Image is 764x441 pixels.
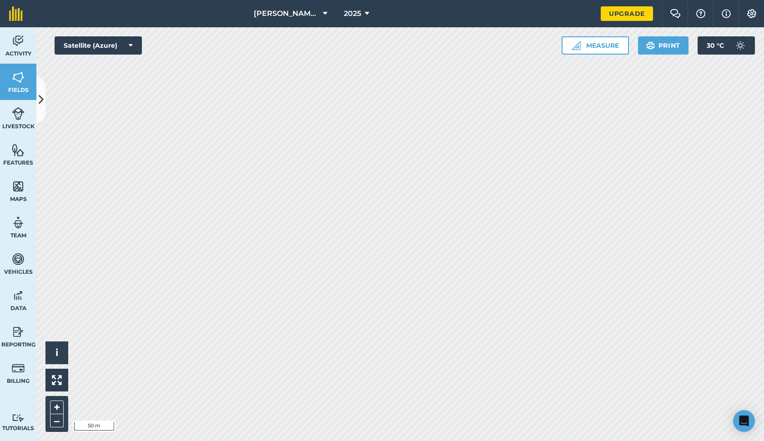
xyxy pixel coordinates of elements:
img: svg+xml;base64,PHN2ZyB4bWxucz0iaHR0cDovL3d3dy53My5vcmcvMjAwMC9zdmciIHdpZHRoPSI1NiIgaGVpZ2h0PSI2MC... [12,143,25,157]
span: [PERSON_NAME]'s Garden [254,8,319,19]
img: svg+xml;base64,PHN2ZyB4bWxucz0iaHR0cDovL3d3dy53My5vcmcvMjAwMC9zdmciIHdpZHRoPSIxNyIgaGVpZ2h0PSIxNy... [722,8,731,19]
button: – [50,414,64,427]
img: Two speech bubbles overlapping with the left bubble in the forefront [670,9,681,18]
button: Measure [562,36,629,55]
div: Open Intercom Messenger [733,410,755,432]
img: Four arrows, one pointing top left, one top right, one bottom right and the last bottom left [52,375,62,385]
img: svg+xml;base64,PD94bWwgdmVyc2lvbj0iMS4wIiBlbmNvZGluZz0idXRmLTgiPz4KPCEtLSBHZW5lcmF0b3I6IEFkb2JlIE... [12,361,25,375]
img: svg+xml;base64,PD94bWwgdmVyc2lvbj0iMS4wIiBlbmNvZGluZz0idXRmLTgiPz4KPCEtLSBHZW5lcmF0b3I6IEFkb2JlIE... [731,36,749,55]
button: 30 °C [698,36,755,55]
button: Print [638,36,689,55]
img: svg+xml;base64,PD94bWwgdmVyc2lvbj0iMS4wIiBlbmNvZGluZz0idXRmLTgiPz4KPCEtLSBHZW5lcmF0b3I6IEFkb2JlIE... [12,325,25,339]
button: + [50,401,64,414]
img: A question mark icon [695,9,706,18]
img: svg+xml;base64,PD94bWwgdmVyc2lvbj0iMS4wIiBlbmNvZGluZz0idXRmLTgiPz4KPCEtLSBHZW5lcmF0b3I6IEFkb2JlIE... [12,34,25,48]
span: 2025 [344,8,361,19]
button: i [45,341,68,364]
button: Satellite (Azure) [55,36,142,55]
img: svg+xml;base64,PHN2ZyB4bWxucz0iaHR0cDovL3d3dy53My5vcmcvMjAwMC9zdmciIHdpZHRoPSI1NiIgaGVpZ2h0PSI2MC... [12,180,25,193]
img: fieldmargin Logo [9,6,23,21]
img: svg+xml;base64,PHN2ZyB4bWxucz0iaHR0cDovL3d3dy53My5vcmcvMjAwMC9zdmciIHdpZHRoPSI1NiIgaGVpZ2h0PSI2MC... [12,70,25,84]
img: A cog icon [746,9,757,18]
span: 30 ° C [707,36,724,55]
span: i [55,347,58,358]
img: svg+xml;base64,PD94bWwgdmVyc2lvbj0iMS4wIiBlbmNvZGluZz0idXRmLTgiPz4KPCEtLSBHZW5lcmF0b3I6IEFkb2JlIE... [12,289,25,302]
img: svg+xml;base64,PD94bWwgdmVyc2lvbj0iMS4wIiBlbmNvZGluZz0idXRmLTgiPz4KPCEtLSBHZW5lcmF0b3I6IEFkb2JlIE... [12,107,25,120]
img: svg+xml;base64,PD94bWwgdmVyc2lvbj0iMS4wIiBlbmNvZGluZz0idXRmLTgiPz4KPCEtLSBHZW5lcmF0b3I6IEFkb2JlIE... [12,414,25,422]
a: Upgrade [601,6,653,21]
img: Ruler icon [572,41,581,50]
img: svg+xml;base64,PD94bWwgdmVyc2lvbj0iMS4wIiBlbmNvZGluZz0idXRmLTgiPz4KPCEtLSBHZW5lcmF0b3I6IEFkb2JlIE... [12,216,25,230]
img: svg+xml;base64,PD94bWwgdmVyc2lvbj0iMS4wIiBlbmNvZGluZz0idXRmLTgiPz4KPCEtLSBHZW5lcmF0b3I6IEFkb2JlIE... [12,252,25,266]
img: svg+xml;base64,PHN2ZyB4bWxucz0iaHR0cDovL3d3dy53My5vcmcvMjAwMC9zdmciIHdpZHRoPSIxOSIgaGVpZ2h0PSIyNC... [646,40,655,51]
